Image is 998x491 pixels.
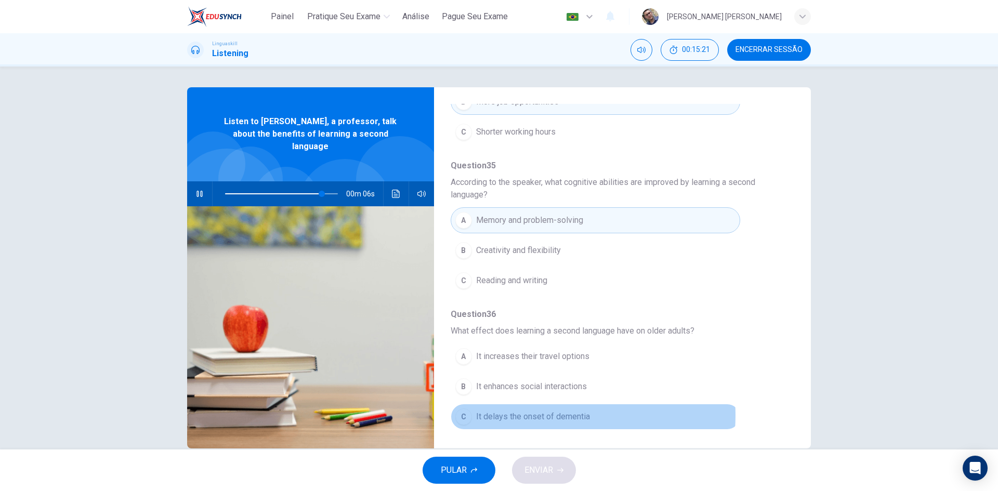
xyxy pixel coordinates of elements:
[451,268,740,294] button: CReading and writing
[451,404,740,430] button: CIt delays the onset of dementia
[455,408,472,425] div: C
[271,10,294,23] span: Painel
[187,6,266,27] a: EduSynch logo
[212,47,248,60] h1: Listening
[667,10,782,23] div: [PERSON_NAME] [PERSON_NAME]
[451,343,740,369] button: AIt increases their travel options
[451,207,740,233] button: AMemory and problem-solving
[455,272,472,289] div: C
[266,7,299,26] button: Painel
[451,119,740,145] button: CShorter working hours
[642,8,659,25] img: Profile picture
[682,46,710,54] span: 00:15:21
[476,214,583,227] span: Memory and problem-solving
[661,39,719,61] div: Esconder
[187,206,434,448] img: Listen to Bridget, a professor, talk about the benefits of learning a second language
[476,410,590,423] span: It delays the onset of dementia
[661,39,719,61] button: 00:15:21
[438,7,512,26] button: Pague Seu Exame
[187,6,242,27] img: EduSynch logo
[455,124,472,140] div: C
[451,374,740,400] button: BIt enhances social interactions
[476,244,561,257] span: Creativity and flexibility
[303,7,394,26] button: Pratique seu exame
[631,39,652,61] div: Silenciar
[442,10,508,23] span: Pague Seu Exame
[423,457,495,484] button: PULAR
[455,212,472,229] div: A
[212,40,238,47] span: Linguaskill
[451,160,778,172] span: Question 35
[455,242,472,259] div: B
[566,13,579,21] img: pt
[441,463,467,477] span: PULAR
[476,126,556,138] span: Shorter working hours
[451,308,778,321] span: Question 36
[476,350,589,363] span: It increases their travel options
[727,39,811,61] button: Encerrar Sessão
[736,46,803,54] span: Encerrar Sessão
[451,325,778,337] span: What effect does learning a second language have on older adults?
[221,115,400,153] span: Listen to [PERSON_NAME], a professor, talk about the benefits of learning a second language
[476,274,547,287] span: Reading and writing
[455,348,472,365] div: A
[455,378,472,395] div: B
[963,456,988,481] div: Open Intercom Messenger
[451,176,778,201] span: According to the speaker, what cognitive abilities are improved by learning a second language?
[346,181,383,206] span: 00m 06s
[388,181,404,206] button: Clique para ver a transcrição do áudio
[402,10,429,23] span: Análise
[307,10,380,23] span: Pratique seu exame
[451,237,740,263] button: BCreativity and flexibility
[398,7,434,26] button: Análise
[476,380,587,393] span: It enhances social interactions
